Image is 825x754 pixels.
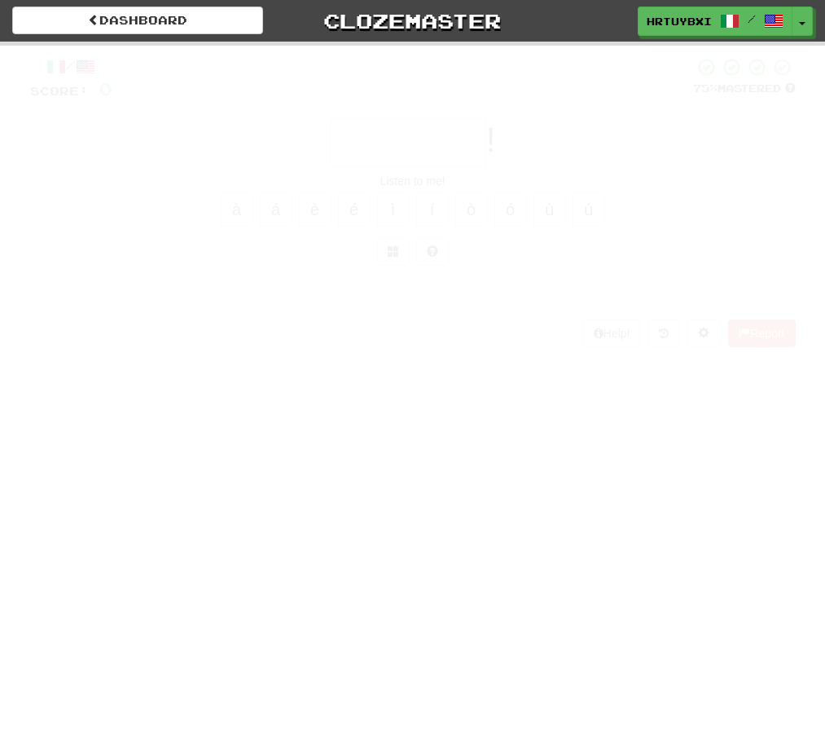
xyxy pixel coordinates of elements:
button: ú [573,192,605,227]
span: hrtuybxi [647,14,712,29]
a: Dashboard [12,7,263,34]
button: Submit [362,274,463,311]
button: Single letter hint - you only get 1 per sentence and score half the points! alt+h [416,238,449,266]
div: Listen to me! [30,173,796,189]
a: hrtuybxi / [638,7,792,36]
button: í [416,192,449,227]
button: è [299,192,331,227]
span: 0 [249,43,263,63]
a: Clozemaster [287,7,538,35]
button: ù [533,192,566,227]
button: Round history (alt+y) [648,320,679,347]
button: ó [494,192,527,227]
div: Mastered [693,82,796,96]
div: / [30,57,112,77]
span: 75 % [693,82,717,95]
span: ! [486,121,496,159]
button: à [221,192,253,227]
button: Report [728,320,795,347]
button: á [260,192,292,227]
button: ì [377,192,410,227]
button: Switch sentence to multiple choice alt+p [377,238,410,266]
span: Score: [30,84,89,98]
button: ò [455,192,488,227]
button: Help! [583,320,641,347]
span: 10 [660,43,687,63]
span: / [748,13,756,24]
button: é [338,192,371,227]
span: 0 [99,78,112,99]
span: 0 [477,43,491,63]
